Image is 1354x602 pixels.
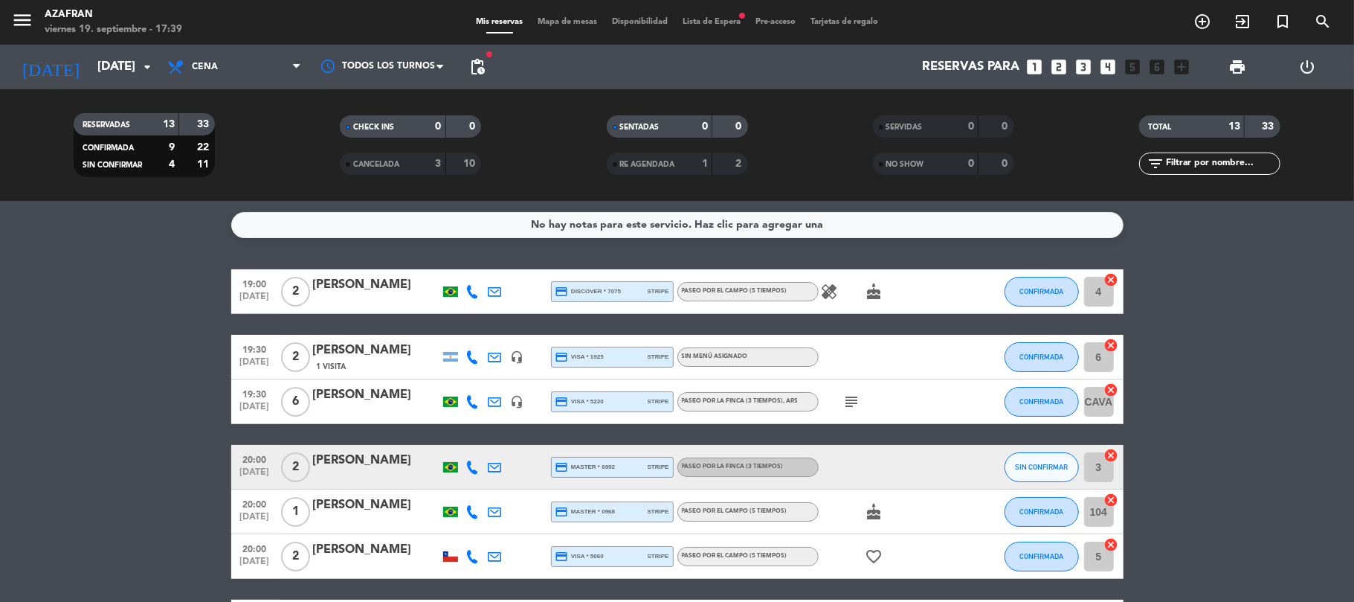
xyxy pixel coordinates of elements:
strong: 0 [436,121,442,132]
strong: 33 [197,119,212,129]
i: headset_mic [511,395,524,409]
div: [PERSON_NAME] [313,385,439,405]
i: exit_to_app [1234,13,1251,31]
i: power_settings_new [1299,58,1317,76]
i: credit_card [555,285,569,298]
span: Tarjetas de regalo [803,18,886,26]
span: [DATE] [236,557,274,574]
span: stripe [648,352,669,362]
strong: 0 [968,121,974,132]
span: RE AGENDADA [620,161,675,168]
span: SERVIDAS [886,124,923,131]
span: print [1228,58,1246,76]
span: 6 [281,387,310,417]
span: pending_actions [468,58,486,76]
span: [DATE] [236,512,274,529]
span: RESERVADAS [83,121,130,129]
span: master * 6992 [555,461,616,474]
div: [PERSON_NAME] [313,496,439,515]
span: Discover * 7075 [555,285,622,298]
span: 20:00 [236,495,274,512]
strong: 22 [197,142,212,153]
span: Mis reservas [468,18,530,26]
div: No hay notas para este servicio. Haz clic para agregar una [531,217,823,234]
strong: 11 [197,159,212,170]
i: credit_card [555,550,569,563]
button: CONFIRMADA [1005,542,1079,571]
strong: 4 [169,159,175,170]
strong: 10 [463,158,478,169]
span: fiber_manual_record [738,11,747,20]
i: looks_5 [1124,57,1143,77]
span: Paseo por la finca (3 tiempos) [682,398,799,404]
span: CONFIRMADA [1019,287,1063,295]
span: , ARS [784,398,799,404]
div: [PERSON_NAME] [313,540,439,560]
span: Disponibilidad [605,18,675,26]
span: visa * 5060 [555,550,604,563]
button: CONFIRMADA [1005,387,1079,417]
button: CONFIRMADA [1005,277,1079,307]
span: 1 Visita [317,361,346,373]
i: healing [821,283,839,301]
span: 20:00 [236,450,274,467]
span: CHECK INS [353,124,394,131]
span: [DATE] [236,357,274,374]
strong: 9 [169,142,175,153]
span: Paseo por el campo (5 tiempos) [682,553,787,559]
span: 1 [281,497,310,527]
strong: 13 [1228,121,1240,132]
i: headset_mic [511,350,524,364]
i: cancel [1104,272,1119,287]
span: 2 [281,277,310,307]
span: 19:30 [236,340,274,357]
div: LOG OUT [1272,45,1343,89]
button: SIN CONFIRMAR [1005,452,1079,482]
i: credit_card [555,461,569,474]
strong: 1 [702,158,708,169]
input: Filtrar por nombre... [1164,156,1280,172]
span: SIN CONFIRMAR [1015,463,1068,471]
span: TOTAL [1148,124,1171,131]
i: looks_one [1025,57,1045,77]
span: Paseo por el campo (5 tiempos) [682,288,787,294]
span: Paseo por el campo (5 tiempos) [682,508,787,514]
strong: 0 [1002,158,1010,169]
i: credit_card [555,505,569,519]
strong: 0 [702,121,708,132]
i: looks_two [1050,57,1069,77]
span: 2 [281,542,310,571]
div: viernes 19. septiembre - 17:39 [45,22,182,37]
span: CANCELADA [353,161,399,168]
i: [DATE] [11,51,90,83]
button: CONFIRMADA [1005,497,1079,527]
span: [DATE] [236,467,274,484]
span: NO SHOW [886,161,924,168]
div: Azafran [45,7,182,22]
span: master * 0968 [555,505,616,519]
i: arrow_drop_down [138,58,156,76]
span: fiber_manual_record [485,50,494,59]
strong: 0 [735,121,744,132]
span: 2 [281,452,310,482]
i: cancel [1104,493,1119,507]
i: cake [865,503,883,521]
strong: 2 [735,158,744,169]
span: 2 [281,342,310,372]
div: [PERSON_NAME] [313,341,439,360]
strong: 13 [163,119,175,129]
strong: 0 [469,121,478,132]
i: looks_3 [1074,57,1094,77]
span: 19:30 [236,385,274,402]
button: CONFIRMADA [1005,342,1079,372]
span: CONFIRMADA [1019,353,1063,361]
i: cancel [1104,382,1119,397]
i: cancel [1104,338,1119,353]
strong: 0 [968,158,974,169]
span: visa * 1925 [555,350,604,364]
span: stripe [648,462,669,472]
i: add_circle_outline [1193,13,1211,31]
span: Paseo por la finca (3 tiempos) [682,464,784,470]
span: visa * 5220 [555,395,604,409]
span: Sin menú asignado [682,353,748,359]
